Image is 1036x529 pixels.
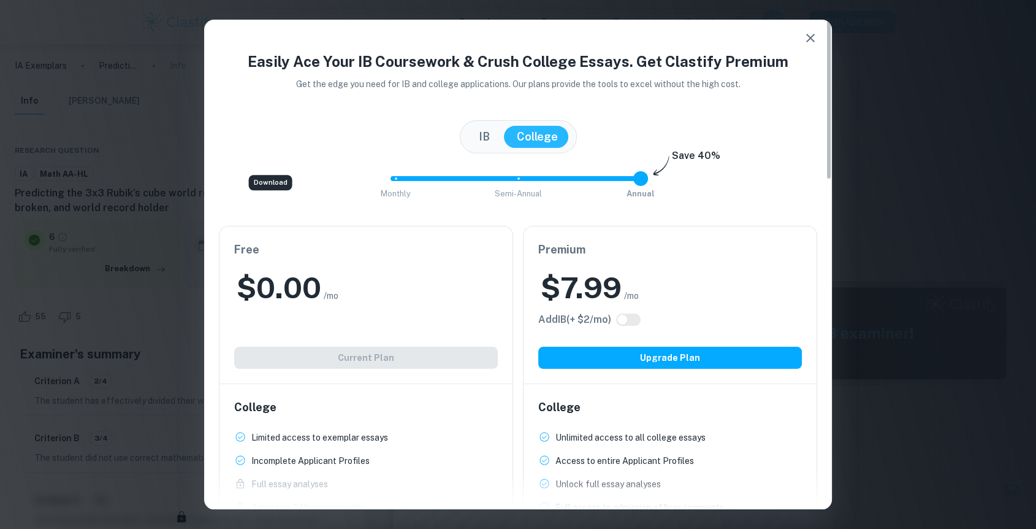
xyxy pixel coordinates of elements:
[538,399,802,416] h6: College
[555,454,694,468] p: Access to entire Applicant Profiles
[324,289,338,303] span: /mo
[467,126,502,148] button: IB
[538,241,802,258] h6: Premium
[251,454,370,468] p: Incomplete Applicant Profiles
[653,156,669,177] img: subscription-arrow.svg
[538,347,802,369] button: Upgrade Plan
[381,189,411,198] span: Monthly
[279,77,758,91] p: Get the edge you need for IB and college applications. Our plans provide the tools to excel witho...
[627,189,655,198] span: Annual
[555,431,706,444] p: Unlimited access to all college essays
[237,268,321,307] h2: $ 0.00
[249,175,292,190] div: Download
[505,126,570,148] button: College
[541,268,622,307] h2: $ 7.99
[251,431,388,444] p: Limited access to exemplar essays
[234,399,498,416] h6: College
[495,189,542,198] span: Semi-Annual
[624,289,639,303] span: /mo
[234,241,498,258] h6: Free
[219,50,817,72] h4: Easily Ace Your IB Coursework & Crush College Essays. Get Clastify Premium
[672,149,720,169] h6: Save 40%
[538,312,611,327] h6: Click to see all the additional IB features.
